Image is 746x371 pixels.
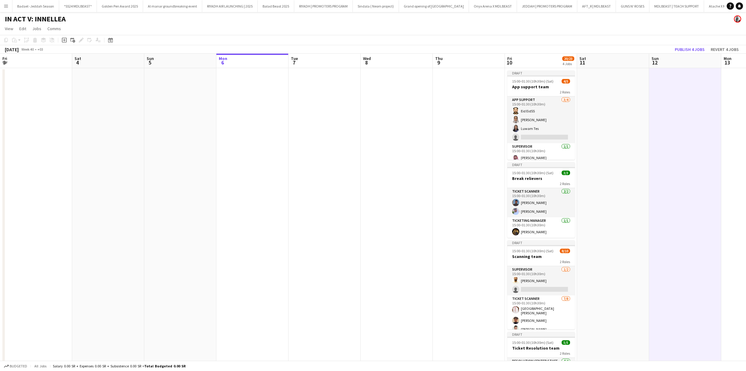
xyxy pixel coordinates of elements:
[10,364,27,368] span: Budgeted
[218,59,227,66] span: 6
[144,364,186,368] span: Total Budgeted 0.00 SR
[507,143,575,164] app-card-role: SUPERVISOR1/115:00-01:30 (10h30m)[PERSON_NAME]
[362,59,371,66] span: 8
[353,0,399,12] button: Sindala ( Neom project)
[59,0,97,12] button: *SS24 MDLBEAST*
[2,56,7,61] span: Fri
[19,26,26,31] span: Edit
[651,59,659,66] span: 12
[512,79,553,83] span: 15:00-01:30 (10h30m) (Sat)
[291,56,298,61] span: Tue
[507,217,575,238] app-card-role: Ticketing Manager1/115:00-01:30 (10h30m)[PERSON_NAME]
[616,0,649,12] button: GUNS N' ROSES
[562,340,570,345] span: 5/5
[652,56,659,61] span: Sun
[469,0,517,12] button: Onyx Arena X MDLBEAST
[507,84,575,90] h3: App support team
[5,14,66,24] h1: IN ACT V: INNELLEA
[202,0,258,12] button: RIYADH AIR LAUNCHING | 2025
[723,59,732,66] span: 13
[724,56,732,61] span: Mon
[258,0,294,12] button: Balad Beast 2025
[507,188,575,217] app-card-role: Ticket Scanner2/215:00-01:30 (10h30m)[PERSON_NAME][PERSON_NAME]
[290,59,298,66] span: 7
[2,25,16,33] a: View
[143,0,202,12] button: Al manar groundbreaking event
[512,171,553,175] span: 15:00-01:30 (10h30m) (Sat)
[507,162,575,238] app-job-card: Draft15:00-01:30 (10h30m) (Sat)3/3Break relievers2 RolesTicket Scanner2/215:00-01:30 (10h30m)[PER...
[507,176,575,181] h3: Break relievers
[507,266,575,295] app-card-role: SUPERVISOR1/215:00-01:30 (10h30m)[PERSON_NAME]
[97,0,143,12] button: Golden Pen Award 2025
[47,26,61,31] span: Comms
[5,46,19,52] div: [DATE]
[507,71,575,160] app-job-card: Draft15:00-01:30 (10h30m) (Sat)4/5App support team2 RolesApp support3/415:00-01:30 (10h30m)Eid Ei...
[579,59,586,66] span: 11
[507,345,575,351] h3: Ticket Resolution team
[147,56,154,61] span: Sun
[560,181,570,186] span: 2 Roles
[507,162,575,167] div: Draft
[20,47,35,52] span: Week 40
[74,59,81,66] span: 4
[577,0,616,12] button: AFT_R | MDLBEAST
[37,47,43,52] div: +03
[146,59,154,66] span: 5
[562,79,570,83] span: 4/5
[435,56,443,61] span: Thu
[363,56,371,61] span: Wed
[563,61,574,66] div: 4 Jobs
[17,25,29,33] a: Edit
[45,25,63,33] a: Comms
[399,0,469,12] button: Grand opening of [GEOGRAPHIC_DATA]
[33,364,48,368] span: All jobs
[704,0,745,12] button: Atache X MDLBEAST
[294,0,353,12] button: RIYADH | PROMOTERS PROGRAM
[507,96,575,143] app-card-role: App support3/415:00-01:30 (10h30m)Eid Eid55[PERSON_NAME]Luwam Tes
[560,259,570,264] span: 2 Roles
[560,351,570,356] span: 2 Roles
[434,59,443,66] span: 9
[507,332,575,337] div: Draft
[507,56,512,61] span: Fri
[219,56,227,61] span: Mon
[75,56,81,61] span: Sat
[3,363,28,369] button: Budgeted
[506,59,512,66] span: 10
[734,15,741,23] app-user-avatar: Ali Shamsan
[32,26,41,31] span: Jobs
[517,0,577,12] button: JEDDAH | PROMOTERS PROGRAM
[649,0,704,12] button: MDLBEAST | TEACH SUPPORT
[5,26,13,31] span: View
[560,249,570,253] span: 8/10
[708,46,741,53] button: Revert 4 jobs
[562,171,570,175] span: 3/3
[512,249,553,253] span: 15:00-01:30 (10h30m) (Sat)
[560,90,570,94] span: 2 Roles
[512,340,553,345] span: 15:00-01:30 (10h30m) (Sat)
[53,364,186,368] div: Salary 0.00 SR + Expenses 0.00 SR + Subsistence 0.00 SR =
[507,240,575,329] app-job-card: Draft15:00-01:30 (10h30m) (Sat)8/10Scanning team2 RolesSUPERVISOR1/215:00-01:30 (10h30m)[PERSON_N...
[507,240,575,245] div: Draft
[507,71,575,75] div: Draft
[30,25,44,33] a: Jobs
[2,59,7,66] span: 3
[672,46,707,53] button: Publish 4 jobs
[579,56,586,61] span: Sat
[507,254,575,259] h3: Scanning team
[562,56,574,61] span: 20/23
[12,0,59,12] button: Badael -Jeddah Season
